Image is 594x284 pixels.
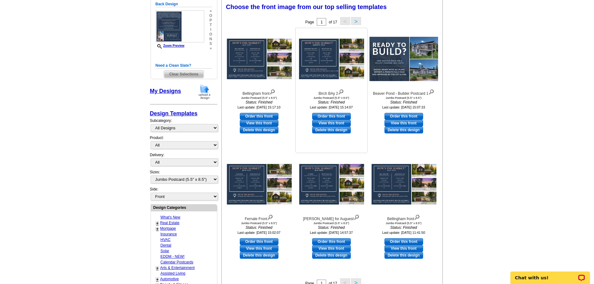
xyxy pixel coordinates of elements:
div: Jumbo Postcard (5.5" x 8.5") [369,222,438,225]
i: Status: Finished [369,99,438,105]
div: Product: [150,135,217,152]
span: i [209,27,212,32]
img: Beaver Pond - Builder Postcard 1 [369,37,438,81]
a: + [156,221,159,226]
a: View this front [312,245,351,252]
div: Jumbo Postcard (5.5" x 8.5") [297,222,366,225]
img: view design details [414,213,420,220]
img: Birch BAy 2 [297,37,366,81]
div: Design Categories [151,205,217,210]
a: use this design [312,238,351,245]
span: o [209,13,212,18]
span: » [209,46,212,51]
a: Delete this design [240,127,278,133]
a: Delete this design [240,252,278,259]
a: Calendar Postcards [161,260,193,264]
a: use this design [240,238,278,245]
a: Mortgage [160,226,176,231]
div: Subcategory: [150,118,217,135]
div: Jumbo Postcard (5.5" x 8.5") [225,96,293,99]
a: Delete this design [384,252,423,259]
small: Last update: [DATE] 15:07:33 [382,105,425,109]
span: Choose the front image from our top selling templates [226,3,387,10]
a: View this front [384,245,423,252]
span: » [209,9,212,13]
a: View this front [240,245,278,252]
i: Status: Finished [297,225,366,230]
div: Side: [150,186,217,201]
a: Arts & Entertainment [160,266,195,270]
a: + [156,226,159,231]
a: use this design [384,238,423,245]
div: Bellingham front [369,213,438,222]
i: Status: Finished [369,225,438,230]
div: Sizes: [150,169,217,186]
span: t [209,23,212,27]
iframe: LiveChat chat widget [506,264,594,284]
a: + [156,277,159,282]
a: Delete this design [312,252,351,259]
img: Lynden for Auguest [297,162,366,206]
span: o [209,32,212,37]
img: view design details [269,88,275,95]
button: < [340,17,350,25]
div: Jumbo Postcard (5.5" x 8.5") [297,96,366,99]
div: Bellingham front [225,88,293,96]
div: Birch BAy 2 [297,88,366,96]
img: upload-design [196,84,213,100]
div: Delivery: [150,152,217,169]
a: Zoom Preview [156,44,185,47]
small: Last update: [DATE] 14:57:37 [310,231,353,234]
a: Assisted Living [161,271,186,276]
span: of 17 [329,20,337,24]
a: EDDM - NEW! [161,254,185,259]
img: Bellingham front [369,162,438,206]
a: + [156,266,159,271]
a: Real Estate [160,221,180,225]
a: What's New [161,215,181,219]
img: view design details [354,213,360,220]
img: view design details [267,213,273,220]
a: View this front [384,120,423,127]
img: Fernale Front [225,162,293,206]
span: n [209,37,212,41]
a: Delete this design [384,127,423,133]
span: p [209,18,212,23]
img: view design details [428,88,434,95]
a: Delete this design [312,127,351,133]
div: Jumbo Postcard (5.5" x 8.5") [225,222,293,225]
i: Status: Finished [225,99,293,105]
img: view design details [338,88,344,95]
a: Design Templates [150,110,198,117]
a: Automotive [160,277,179,281]
div: Fernale Front [225,213,293,222]
a: use this design [384,113,423,120]
h5: Back Design [156,1,212,7]
a: Insurance [161,232,177,236]
a: use this design [312,113,351,120]
h5: Need a Clean Slate? [156,63,212,69]
div: Beaver Pond - Builder Postcard 1 [369,88,438,96]
div: [PERSON_NAME] for Auguest [297,213,366,222]
button: > [351,17,361,25]
i: Status: Finished [225,225,293,230]
span: Clear Selections [164,70,204,78]
div: Jumbo Postcard (5.5" x 8.5") [369,96,438,99]
a: My Designs [150,88,181,94]
small: Last update: [DATE] 15:14:07 [310,105,353,109]
i: Status: Finished [297,99,366,105]
small: Last update: [DATE] 15:02:07 [238,231,281,234]
img: small-thumb.jpg [156,10,204,42]
a: Solar [161,249,169,253]
span: s [209,41,212,46]
img: Bellingham front [225,37,293,81]
a: use this design [240,113,278,120]
a: HVAC [161,238,171,242]
a: Dental [161,243,171,248]
small: Last update: [DATE] 15:17:10 [238,105,281,109]
span: Page [305,20,314,24]
a: View this front [240,120,278,127]
small: Last update: [DATE] 11:41:50 [382,231,425,234]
